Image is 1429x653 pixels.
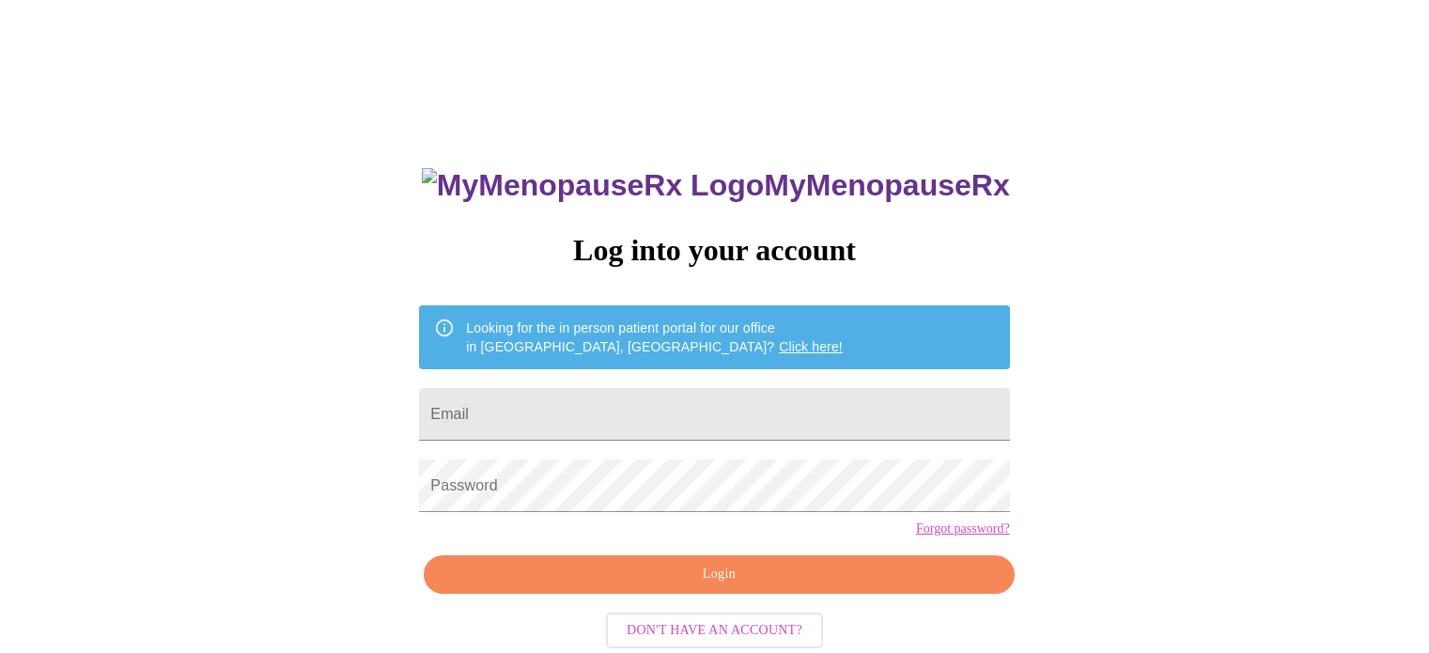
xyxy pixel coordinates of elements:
a: Click here! [779,339,843,354]
img: MyMenopauseRx Logo [422,168,764,203]
a: Don't have an account? [601,620,828,636]
div: Looking for the in person patient portal for our office in [GEOGRAPHIC_DATA], [GEOGRAPHIC_DATA]? [466,311,843,364]
h3: Log into your account [419,233,1009,268]
button: Don't have an account? [606,613,823,649]
span: Login [445,563,992,586]
h3: MyMenopauseRx [422,168,1010,203]
a: Forgot password? [916,521,1010,536]
span: Don't have an account? [627,619,802,643]
button: Login [424,555,1014,594]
